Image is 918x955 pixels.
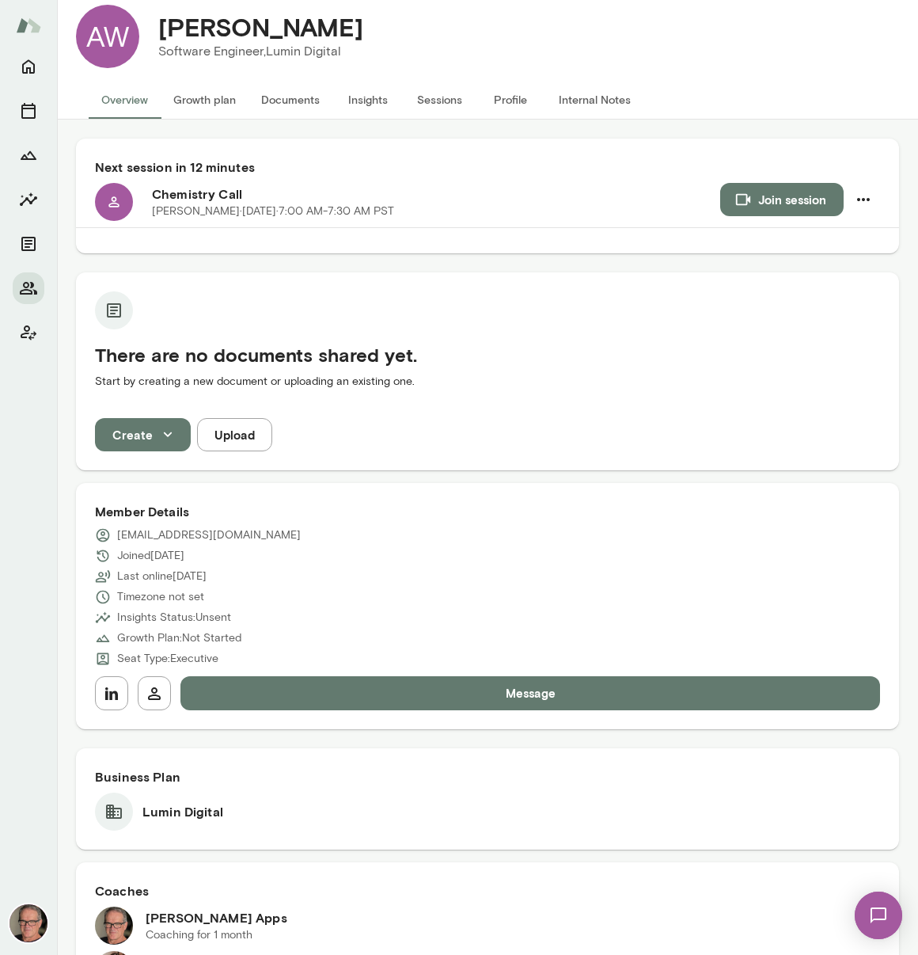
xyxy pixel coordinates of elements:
[13,184,44,215] button: Insights
[117,569,207,584] p: Last online [DATE]
[146,927,287,943] p: Coaching for 1 month
[161,81,248,119] button: Growth plan
[146,908,287,927] h6: [PERSON_NAME] Apps
[117,610,231,626] p: Insights Status: Unsent
[16,10,41,40] img: Mento
[404,81,475,119] button: Sessions
[475,81,546,119] button: Profile
[95,907,133,945] img: Geoff Apps
[248,81,332,119] button: Documents
[332,81,404,119] button: Insights
[9,904,47,942] img: Geoff Apps
[95,158,880,177] h6: Next session in 12 minutes
[13,95,44,127] button: Sessions
[13,51,44,82] button: Home
[142,802,223,821] h6: Lumin Digital
[158,12,363,42] h4: [PERSON_NAME]
[95,502,880,521] h6: Member Details
[95,418,191,451] button: Create
[117,548,184,564] p: Joined [DATE]
[152,185,720,204] h6: Chemistry Call
[13,139,44,171] button: Growth Plan
[117,527,301,543] p: [EMAIL_ADDRESS][DOMAIN_NAME]
[95,374,880,390] p: Start by creating a new document or uploading an existing one.
[13,228,44,260] button: Documents
[546,81,643,119] button: Internal Notes
[95,881,880,900] h6: Coaches
[13,272,44,304] button: Members
[197,418,272,451] button: Upload
[95,767,880,786] h6: Business Plan
[95,342,880,367] h5: There are no documents shared yet.
[152,204,394,219] p: [PERSON_NAME] · [DATE] · 7:00 AM-7:30 AM PST
[89,81,161,119] button: Overview
[117,630,241,646] p: Growth Plan: Not Started
[180,676,880,710] button: Message
[158,42,363,61] p: Software Engineer, Lumin Digital
[13,317,44,348] button: Client app
[76,5,139,68] div: AW
[720,183,844,216] button: Join session
[117,651,218,667] p: Seat Type: Executive
[117,589,204,605] p: Timezone not set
